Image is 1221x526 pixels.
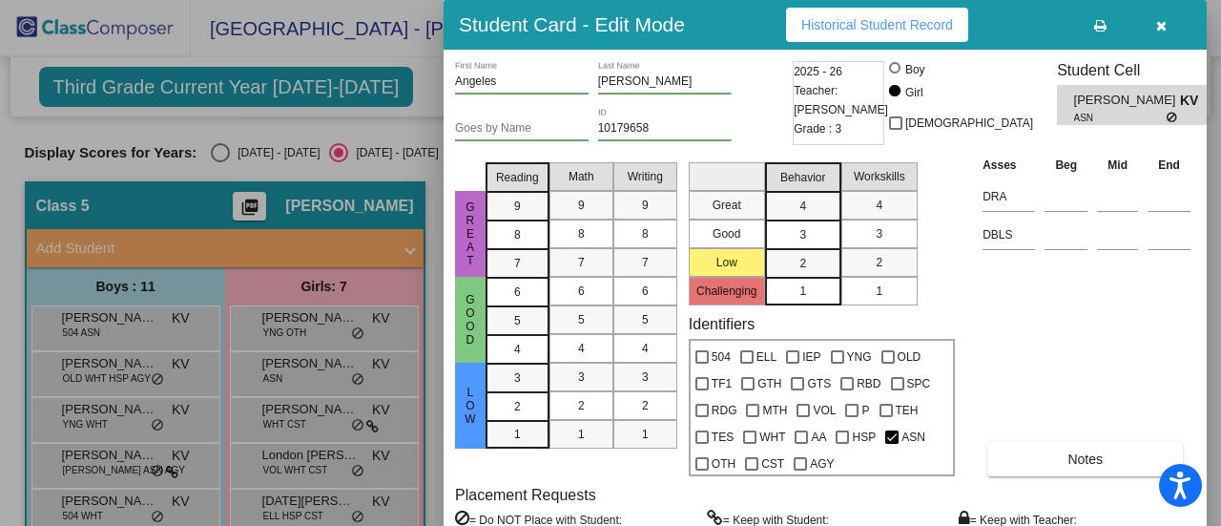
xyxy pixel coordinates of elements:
input: Enter ID [598,122,732,136]
span: ASN [1074,111,1167,125]
span: 4 [642,340,649,357]
span: WHT [759,426,785,449]
input: assessment [983,221,1035,249]
span: 6 [514,284,521,301]
span: 1 [876,283,882,300]
span: [DEMOGRAPHIC_DATA] [905,112,1033,135]
span: 1 [514,426,521,443]
span: RBD [857,372,880,395]
span: CST [761,452,784,475]
div: Boy [904,61,925,78]
span: Notes [1067,452,1103,467]
label: Identifiers [689,315,755,333]
span: 6 [578,283,585,300]
span: 2 [514,398,521,415]
span: Historical Student Record [801,17,953,32]
span: 6 [642,283,649,300]
span: 1 [799,283,806,300]
span: Math [569,168,594,185]
span: OTH [712,452,735,475]
span: 3 [578,368,585,386]
span: 3 [876,225,882,242]
span: 9 [514,198,521,215]
span: OLD [898,346,921,368]
span: 2 [799,255,806,272]
span: Behavior [780,169,825,186]
label: Placement Requests [455,486,596,504]
span: Great [462,200,479,267]
span: 7 [578,254,585,271]
span: 2 [578,397,585,414]
span: 9 [578,197,585,214]
span: [PERSON_NAME] [1074,91,1180,111]
th: Mid [1092,155,1143,176]
span: 1 [642,426,649,443]
span: IEP [802,346,820,368]
span: RDG [712,399,737,422]
span: AA [811,426,826,449]
span: Writing [628,168,663,185]
span: 4 [876,197,882,214]
span: 7 [514,255,521,272]
span: Low [462,386,479,426]
span: TEH [896,399,919,422]
input: assessment [983,182,1035,211]
span: AGY [810,452,834,475]
span: 7 [642,254,649,271]
span: HSP [852,426,876,449]
h3: Student Card - Edit Mode [459,12,685,36]
th: End [1143,155,1195,176]
span: KV [1180,91,1207,111]
span: Good [462,293,479,347]
span: 1 [578,426,585,443]
span: 3 [514,369,521,387]
span: ELL [756,346,776,368]
span: MTH [762,399,787,422]
span: SPC [907,372,931,395]
span: 5 [578,311,585,328]
span: 3 [799,226,806,243]
span: YNG [847,346,872,368]
span: 504 [712,346,731,368]
span: 4 [799,198,806,215]
span: Reading [496,169,539,186]
span: ASN [901,426,925,449]
span: 4 [578,340,585,357]
span: 8 [578,225,585,242]
span: 2025 - 26 [794,62,842,81]
span: TF1 [712,372,732,395]
button: Historical Student Record [786,8,968,42]
span: 2 [876,254,882,271]
span: GTS [807,372,831,395]
span: VOL [813,399,836,422]
span: 3 [642,368,649,386]
span: TES [712,426,734,449]
th: Asses [978,155,1040,176]
span: GTH [757,372,781,395]
span: P [861,399,869,422]
span: 4 [514,341,521,358]
input: goes by name [455,122,589,136]
span: 8 [642,225,649,242]
span: 5 [514,312,521,329]
span: Teacher: [PERSON_NAME] [794,81,888,119]
span: Workskills [854,168,905,185]
span: 8 [514,226,521,243]
span: 5 [642,311,649,328]
div: Girl [904,84,923,101]
span: Grade : 3 [794,119,841,138]
span: 9 [642,197,649,214]
th: Beg [1040,155,1092,176]
button: Notes [987,442,1183,476]
span: 2 [642,397,649,414]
